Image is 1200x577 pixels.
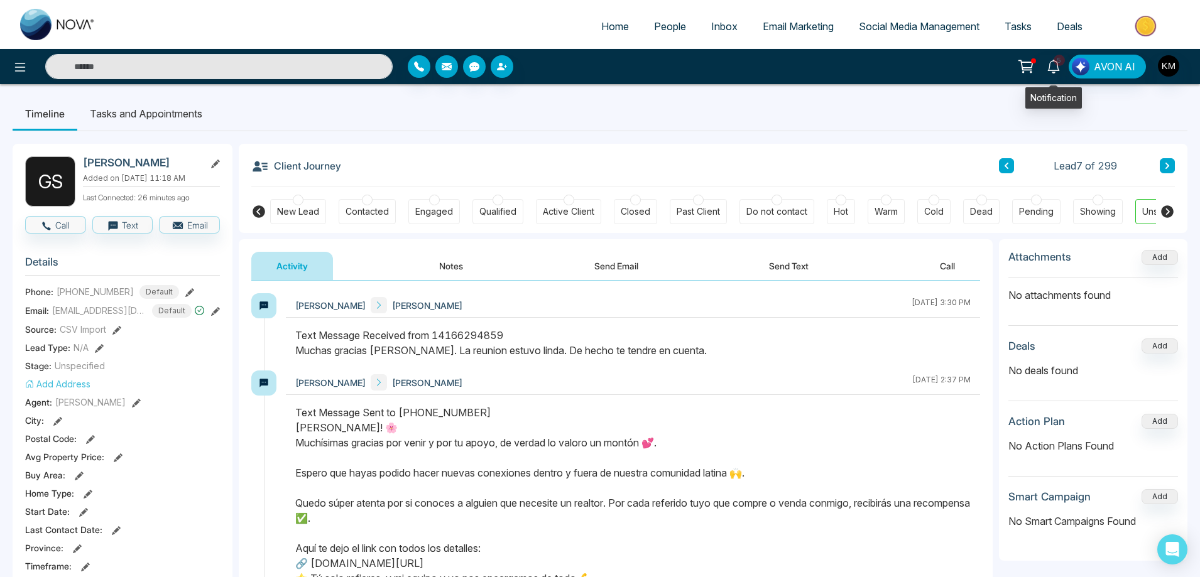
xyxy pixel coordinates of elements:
[25,359,52,372] span: Stage:
[25,256,220,275] h3: Details
[1072,58,1089,75] img: Lead Flow
[621,205,650,218] div: Closed
[1142,205,1192,218] div: Unspecified
[25,216,86,234] button: Call
[924,205,944,218] div: Cold
[1057,20,1083,33] span: Deals
[1008,438,1178,453] p: No Action Plans Found
[415,205,453,218] div: Engaged
[1094,59,1135,74] span: AVON AI
[251,156,341,175] h3: Client Journey
[25,377,90,391] button: Add Address
[25,523,102,536] span: Last Contact Date :
[1044,14,1095,38] a: Deals
[92,216,153,234] button: Text
[25,414,44,427] span: City :
[55,396,126,409] span: [PERSON_NAME]
[152,304,192,318] span: Default
[1008,490,1091,503] h3: Smart Campaign
[295,299,366,312] span: [PERSON_NAME]
[1039,55,1069,77] a: 5
[1005,20,1032,33] span: Tasks
[1008,363,1178,378] p: No deals found
[77,97,215,131] li: Tasks and Appointments
[25,396,52,409] span: Agent:
[1069,55,1146,78] button: AVON AI
[1008,251,1071,263] h3: Attachments
[992,14,1044,38] a: Tasks
[20,9,95,40] img: Nova CRM Logo
[970,205,993,218] div: Dead
[912,374,971,391] div: [DATE] 2:37 PM
[1054,158,1117,173] span: Lead 7 of 299
[834,205,848,218] div: Hot
[295,376,366,389] span: [PERSON_NAME]
[763,20,834,33] span: Email Marketing
[55,359,105,372] span: Unspecified
[1101,12,1192,40] img: Market-place.gif
[641,14,699,38] a: People
[1158,55,1179,77] img: User Avatar
[875,205,898,218] div: Warm
[750,14,846,38] a: Email Marketing
[1142,338,1178,353] button: Add
[159,216,220,234] button: Email
[392,299,462,312] span: [PERSON_NAME]
[25,559,72,573] span: Timeframe :
[52,304,146,317] span: [EMAIL_ADDRESS][DOMAIN_NAME]
[414,252,488,280] button: Notes
[1142,414,1178,429] button: Add
[25,505,70,518] span: Start Date :
[277,205,319,218] div: New Lead
[25,341,70,354] span: Lead Type:
[746,205,807,218] div: Do not contact
[711,20,738,33] span: Inbox
[677,205,720,218] div: Past Client
[25,468,65,482] span: Buy Area :
[601,20,629,33] span: Home
[479,205,516,218] div: Qualified
[1008,514,1178,529] p: No Smart Campaigns Found
[74,341,89,354] span: N/A
[1008,278,1178,303] p: No attachments found
[139,285,179,299] span: Default
[699,14,750,38] a: Inbox
[1157,534,1187,564] div: Open Intercom Messenger
[744,252,834,280] button: Send Text
[915,252,980,280] button: Call
[543,205,594,218] div: Active Client
[57,285,134,298] span: [PHONE_NUMBER]
[1080,205,1116,218] div: Showing
[25,156,75,207] div: G S
[25,541,63,554] span: Province :
[654,20,686,33] span: People
[912,297,971,313] div: [DATE] 3:30 PM
[1054,55,1065,66] span: 5
[859,20,979,33] span: Social Media Management
[25,304,49,317] span: Email:
[846,14,992,38] a: Social Media Management
[1008,340,1035,352] h3: Deals
[60,323,106,336] span: CSV Import
[589,14,641,38] a: Home
[83,190,220,203] p: Last Connected: 26 minutes ago
[251,252,333,280] button: Activity
[346,205,389,218] div: Contacted
[25,432,77,445] span: Postal Code :
[83,156,200,169] h2: [PERSON_NAME]
[83,173,220,184] p: Added on [DATE] 11:18 AM
[1025,87,1082,109] div: Notification
[25,285,53,298] span: Phone:
[13,97,77,131] li: Timeline
[1142,250,1178,265] button: Add
[392,376,462,389] span: [PERSON_NAME]
[1142,489,1178,504] button: Add
[25,323,57,336] span: Source:
[1008,415,1065,428] h3: Action Plan
[1142,251,1178,262] span: Add
[569,252,663,280] button: Send Email
[25,487,74,500] span: Home Type :
[1019,205,1054,218] div: Pending
[25,450,104,463] span: Avg Property Price :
